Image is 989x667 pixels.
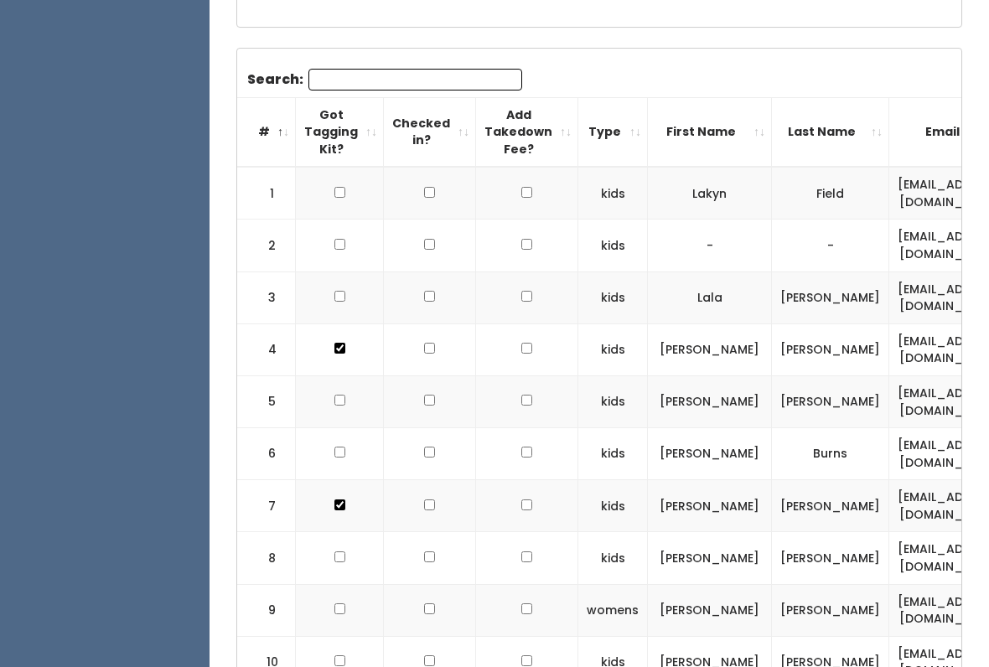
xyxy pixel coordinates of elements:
td: [PERSON_NAME] [772,376,889,428]
td: 2 [237,220,296,272]
td: [PERSON_NAME] [772,533,889,585]
td: Field [772,168,889,220]
td: kids [578,168,648,220]
td: kids [578,272,648,324]
td: 6 [237,429,296,481]
th: First Name: activate to sort column ascending [648,98,772,168]
label: Search: [247,70,522,91]
td: 7 [237,481,296,533]
td: kids [578,533,648,585]
td: [PERSON_NAME] [648,429,772,481]
th: Last Name: activate to sort column ascending [772,98,889,168]
td: Lakyn [648,168,772,220]
td: 8 [237,533,296,585]
th: Got Tagging Kit?: activate to sort column ascending [296,98,384,168]
td: kids [578,429,648,481]
td: Burns [772,429,889,481]
td: [PERSON_NAME] [648,533,772,585]
td: [PERSON_NAME] [648,324,772,376]
td: [PERSON_NAME] [772,585,889,637]
td: [PERSON_NAME] [648,585,772,637]
td: 9 [237,585,296,637]
td: - [772,220,889,272]
td: 4 [237,324,296,376]
td: [PERSON_NAME] [772,324,889,376]
th: Add Takedown Fee?: activate to sort column ascending [476,98,578,168]
td: kids [578,376,648,428]
td: kids [578,324,648,376]
td: 5 [237,376,296,428]
td: [PERSON_NAME] [772,481,889,533]
td: 3 [237,272,296,324]
td: 1 [237,168,296,220]
td: [PERSON_NAME] [648,376,772,428]
td: womens [578,585,648,637]
th: Type: activate to sort column ascending [578,98,648,168]
td: [PERSON_NAME] [648,481,772,533]
td: - [648,220,772,272]
td: [PERSON_NAME] [772,272,889,324]
th: Checked in?: activate to sort column ascending [384,98,476,168]
input: Search: [308,70,522,91]
th: #: activate to sort column descending [237,98,296,168]
td: kids [578,220,648,272]
td: kids [578,481,648,533]
td: Lala [648,272,772,324]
